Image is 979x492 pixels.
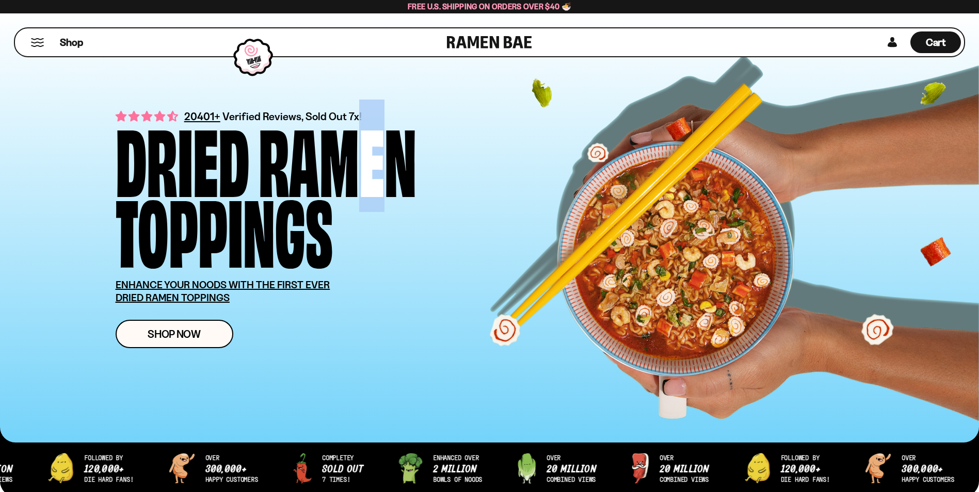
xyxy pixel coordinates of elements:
[116,192,333,263] div: Toppings
[30,38,44,47] button: Mobile Menu Trigger
[408,2,571,11] span: Free U.S. Shipping on Orders over $40 🍜
[116,278,330,304] u: ENHANCE YOUR NOODS WITH THE FIRST EVER DRIED RAMEN TOPPINGS
[259,122,416,192] div: Ramen
[926,36,946,48] span: Cart
[910,28,961,56] div: Cart
[60,31,83,53] a: Shop
[60,36,83,50] span: Shop
[148,329,201,339] span: Shop Now
[116,320,233,348] a: Shop Now
[116,122,249,192] div: Dried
